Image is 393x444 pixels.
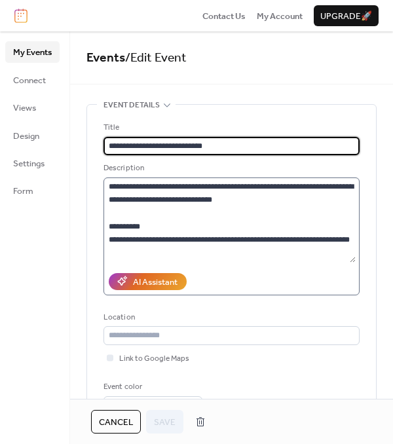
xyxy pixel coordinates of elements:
[13,46,52,59] span: My Events
[202,10,246,23] span: Contact Us
[103,311,357,324] div: Location
[119,352,189,365] span: Link to Google Maps
[13,157,45,170] span: Settings
[14,9,28,23] img: logo
[125,46,187,70] span: / Edit Event
[103,99,160,112] span: Event details
[5,69,60,90] a: Connect
[13,74,46,87] span: Connect
[103,121,357,134] div: Title
[5,97,60,118] a: Views
[13,102,36,115] span: Views
[103,162,357,175] div: Description
[13,130,39,143] span: Design
[91,410,141,434] button: Cancel
[257,10,303,23] span: My Account
[5,153,60,174] a: Settings
[320,10,372,23] span: Upgrade 🚀
[133,276,178,289] div: AI Assistant
[5,125,60,146] a: Design
[314,5,379,26] button: Upgrade🚀
[86,46,125,70] a: Events
[257,9,303,22] a: My Account
[109,273,187,290] button: AI Assistant
[13,185,33,198] span: Form
[5,41,60,62] a: My Events
[103,380,200,394] div: Event color
[99,416,133,429] span: Cancel
[202,9,246,22] a: Contact Us
[5,180,60,201] a: Form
